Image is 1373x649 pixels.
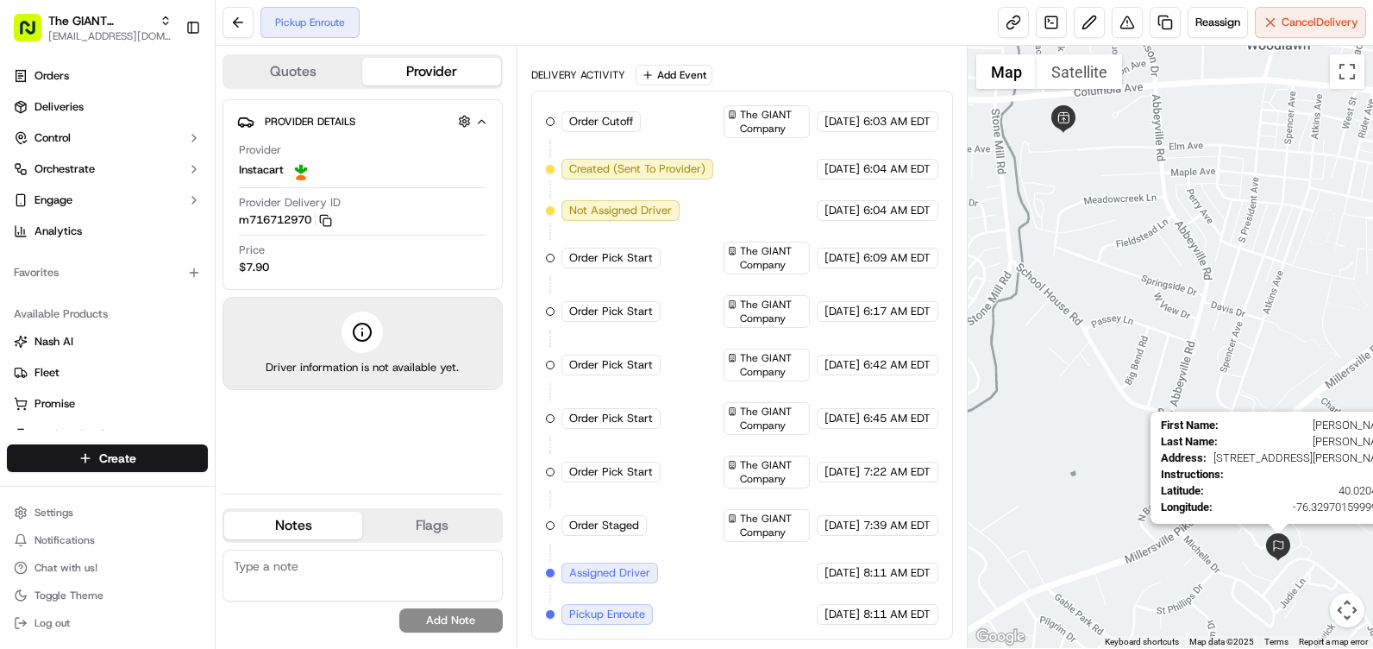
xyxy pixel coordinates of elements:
span: The GIANT Company [740,298,806,325]
span: Instacart [239,162,284,178]
span: 8:11 AM EDT [863,607,931,622]
button: Orchestrate [7,155,208,183]
span: Reassign [1195,15,1240,30]
button: Create [7,444,208,472]
span: [DATE] [824,250,860,266]
span: 6:04 AM EDT [863,161,931,177]
button: Map camera controls [1330,593,1364,627]
span: [DATE] [824,161,860,177]
button: Settings [7,501,208,525]
button: Notes [224,512,362,539]
span: Order Cutoff [569,114,633,129]
span: [DATE] [824,203,860,218]
span: 6:04 AM EDT [863,203,931,218]
span: Driver information is not available yet. [266,360,459,375]
span: 8:11 AM EDT [863,565,931,581]
span: Notifications [34,533,95,547]
span: Analytics [34,224,82,239]
a: Product Catalog [14,427,201,443]
span: The GIANT Company [740,351,806,379]
span: Deliveries [34,99,84,115]
span: 6:45 AM EDT [863,411,931,426]
span: Map data ©2025 [1189,637,1254,646]
span: Provider Details [265,115,355,129]
input: Got a question? Start typing here... [45,111,310,129]
button: Control [7,124,208,152]
img: Google [972,626,1029,648]
span: [DATE] [824,464,860,480]
span: Order Pick Start [569,464,653,480]
button: Show satellite imagery [1037,54,1122,89]
span: Price [239,243,265,258]
a: Analytics [7,217,208,245]
span: Nash AI [34,334,73,350]
span: Order Pick Start [569,250,653,266]
span: Create [99,450,136,467]
button: Keyboard shortcuts [1105,636,1179,648]
span: Cancel Delivery [1282,15,1358,30]
span: Toggle Theme [34,589,103,602]
button: Show street map [976,54,1037,89]
button: Log out [7,611,208,635]
button: The GIANT Company [48,12,153,29]
div: Delivery Activity [531,68,625,82]
span: Latitude : [1161,484,1204,497]
span: Longitude : [1161,501,1213,514]
span: [DATE] [824,518,860,533]
span: [DATE] [824,357,860,373]
span: API Documentation [163,250,277,268]
span: Order Staged [569,518,639,533]
span: 6:03 AM EDT [863,114,931,129]
button: Provider Details [237,107,488,135]
a: Promise [14,396,201,412]
span: Settings [34,506,73,520]
span: Pylon [172,293,209,306]
div: Available Products [7,300,208,328]
button: Provider [362,58,500,85]
span: First Name : [1161,419,1219,432]
div: Start new chat [59,165,283,182]
img: profile_instacart_ahold_partner.png [291,160,311,180]
button: Flags [362,512,500,539]
span: 6:09 AM EDT [863,250,931,266]
span: The GIANT Company [740,405,806,432]
span: Address : [1161,451,1207,464]
span: Order Pick Start [569,304,653,319]
button: The GIANT Company[EMAIL_ADDRESS][DOMAIN_NAME] [7,7,179,48]
span: Last Name : [1161,435,1218,448]
span: Created (Sent To Provider) [569,161,705,177]
span: Orchestrate [34,161,95,177]
button: Nash AI [7,328,208,356]
button: [EMAIL_ADDRESS][DOMAIN_NAME] [48,29,172,43]
span: Promise [34,396,75,412]
span: Fleet [34,365,60,381]
span: Order Pick Start [569,357,653,373]
span: The GIANT Company [740,512,806,539]
p: Welcome 👋 [17,69,314,97]
a: Open this area in Google Maps (opens a new window) [972,626,1029,648]
button: Toggle fullscreen view [1330,54,1364,89]
a: Orders [7,62,208,90]
span: 7:39 AM EDT [863,518,931,533]
img: Nash [17,17,52,52]
span: 6:17 AM EDT [863,304,931,319]
button: Product Catalog [7,421,208,449]
button: Add Event [636,65,712,85]
a: Deliveries [7,93,208,121]
span: Orders [34,68,69,84]
span: Chat with us! [34,561,97,575]
button: Reassign [1188,7,1248,38]
button: Start new chat [293,170,314,191]
span: [DATE] [824,304,860,319]
span: Product Catalog [34,427,117,443]
span: Control [34,130,71,146]
span: Order Pick Start [569,411,653,426]
button: Chat with us! [7,556,208,580]
span: [DATE] [824,114,860,129]
a: 💻API Documentation [139,243,284,274]
span: Provider Delivery ID [239,195,341,211]
button: CancelDelivery [1255,7,1366,38]
a: Powered byPylon [122,292,209,306]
